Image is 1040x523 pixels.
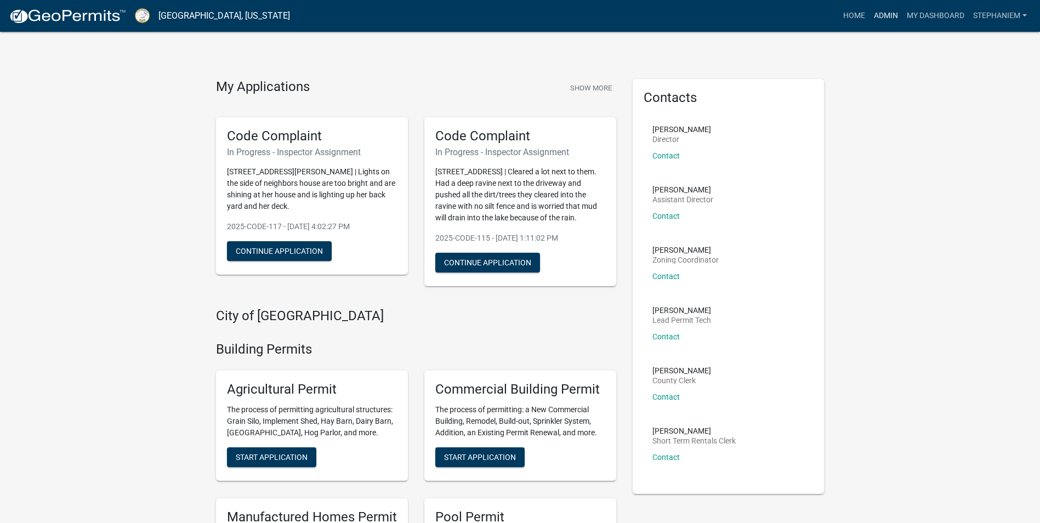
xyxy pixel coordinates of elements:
h5: Commercial Building Permit [435,382,605,397]
p: [PERSON_NAME] [652,367,711,374]
a: Contact [652,272,680,281]
a: [GEOGRAPHIC_DATA], [US_STATE] [158,7,290,25]
p: The process of permitting: a New Commercial Building, Remodel, Build-out, Sprinkler System, Addit... [435,404,605,439]
img: Putnam County, Georgia [135,8,150,23]
button: Continue Application [435,253,540,272]
p: [PERSON_NAME] [652,126,711,133]
p: [STREET_ADDRESS] | Cleared a lot next to them. Had a deep ravine next to the driveway and pushed ... [435,166,605,224]
button: Show More [566,79,616,97]
p: [PERSON_NAME] [652,427,736,435]
a: Admin [869,5,902,26]
h6: In Progress - Inspector Assignment [227,147,397,157]
a: Contact [652,453,680,462]
a: Contact [652,212,680,220]
p: [STREET_ADDRESS][PERSON_NAME] | Lights on the side of neighbors house are too bright and are shin... [227,166,397,212]
h5: Agricultural Permit [227,382,397,397]
p: County Clerk [652,377,711,384]
a: Contact [652,393,680,401]
p: 2025-CODE-117 - [DATE] 4:02:27 PM [227,221,397,232]
button: Continue Application [227,241,332,261]
p: The process of permitting agricultural structures: Grain Silo, Implement Shed, Hay Barn, Dairy Ba... [227,404,397,439]
a: My Dashboard [902,5,969,26]
p: Assistant Director [652,196,713,203]
a: StephanieM [969,5,1031,26]
a: Contact [652,151,680,160]
p: 2025-CODE-115 - [DATE] 1:11:02 PM [435,232,605,244]
p: [PERSON_NAME] [652,246,719,254]
h5: Contacts [644,90,814,106]
p: Short Term Rentals Clerk [652,437,736,445]
button: Start Application [435,447,525,467]
p: [PERSON_NAME] [652,306,711,314]
h5: Code Complaint [227,128,397,144]
a: Home [839,5,869,26]
span: Start Application [444,452,516,461]
h4: City of [GEOGRAPHIC_DATA] [216,308,616,324]
p: Lead Permit Tech [652,316,711,324]
h4: Building Permits [216,342,616,357]
a: Contact [652,332,680,341]
p: Zoning Coordinator [652,256,719,264]
p: [PERSON_NAME] [652,186,713,194]
h4: My Applications [216,79,310,95]
span: Start Application [236,452,308,461]
p: Director [652,135,711,143]
button: Start Application [227,447,316,467]
h5: Code Complaint [435,128,605,144]
h6: In Progress - Inspector Assignment [435,147,605,157]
